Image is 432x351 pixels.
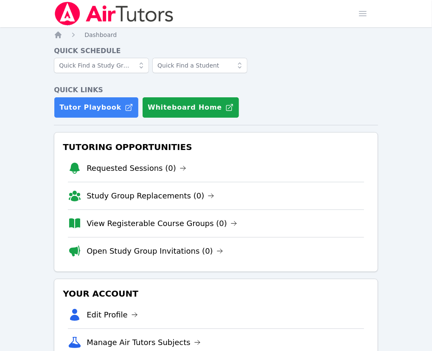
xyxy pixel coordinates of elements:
h4: Quick Schedule [54,46,378,56]
a: Edit Profile [87,309,138,321]
a: Study Group Replacements (0) [87,190,214,202]
a: Dashboard [84,31,117,39]
input: Quick Find a Study Group [54,58,149,73]
img: Air Tutors [54,2,174,25]
h3: Your Account [61,286,371,301]
span: Dashboard [84,31,117,38]
a: Open Study Group Invitations (0) [87,245,223,257]
a: Tutor Playbook [54,97,139,118]
input: Quick Find a Student [152,58,247,73]
a: View Registerable Course Groups (0) [87,218,237,229]
nav: Breadcrumb [54,31,378,39]
h4: Quick Links [54,85,378,95]
button: Whiteboard Home [142,97,239,118]
a: Manage Air Tutors Subjects [87,337,201,348]
h3: Tutoring Opportunities [61,139,371,155]
a: Requested Sessions (0) [87,162,186,174]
